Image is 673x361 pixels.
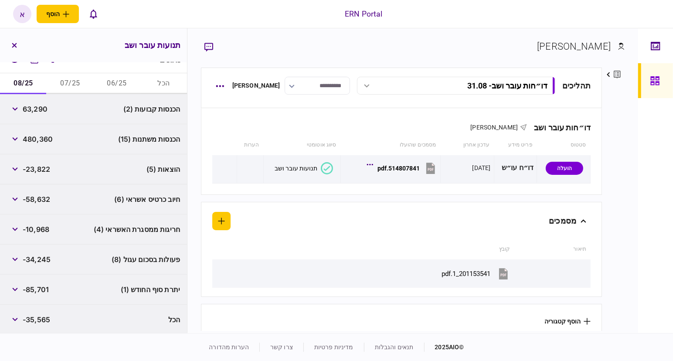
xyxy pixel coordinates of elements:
[424,343,464,352] div: © 2025 AIO
[546,162,583,175] div: הועלה
[549,212,576,230] div: מסמכים
[121,284,180,295] span: יתרת סוף החודש (1)
[47,73,93,94] button: 07/25
[94,73,140,94] button: 06/25
[275,162,333,174] button: תנועות עובר ושב
[527,123,591,132] div: דו״חות עובר ושב
[94,224,180,235] span: חריגות ממסגרת האשראי (4)
[23,224,49,235] span: ‎-10,968
[23,194,50,204] span: ‎-58,632
[263,135,340,155] th: סיווג אוטומטי
[232,81,280,90] div: [PERSON_NAME]
[537,39,611,54] div: [PERSON_NAME]
[237,135,263,155] th: הערות
[112,254,180,265] span: פעולות בסכום עגול (8)
[470,124,518,131] span: [PERSON_NAME]
[562,80,591,92] div: תהליכים
[118,134,180,144] span: הכנסות משתנות (15)
[243,239,514,259] th: קובץ
[275,165,317,172] div: תנועות עובר ושב
[270,344,293,351] a: צרו קשר
[345,8,382,20] div: ERN Portal
[140,73,187,94] button: הכל
[544,318,591,325] button: הוסף קטגוריה
[146,164,180,174] span: הוצאות (5)
[442,264,510,283] button: 201153541_1.pdf
[357,77,556,95] button: דו״חות עובר ושב- 31.08
[377,165,420,172] div: 514807841.pdf
[23,104,48,114] span: 63,290
[442,270,490,278] div: 201153541_1.pdf
[497,158,534,178] div: דו״ח עו״ש
[23,164,50,174] span: ‎-23,822
[37,5,79,23] button: פתח תפריט להוספת לקוח
[494,135,537,155] th: פריט מידע
[123,104,180,114] span: הכנסות קבועות (2)
[23,254,51,265] span: ‎-34,245
[514,239,591,259] th: תיאור
[23,284,49,295] span: ‎-85,701
[375,344,414,351] a: תנאים והגבלות
[440,135,494,155] th: עדכון אחרון
[537,135,591,155] th: סטטוס
[467,81,547,90] div: דו״חות עובר ושב - 31.08
[23,134,53,144] span: 480,360
[472,163,491,172] div: [DATE]
[209,344,249,351] a: הערות מהדורה
[369,158,437,178] button: 514807841.pdf
[23,314,50,325] span: ‎-35,565
[125,41,180,49] h3: תנועות עובר ושב
[13,5,31,23] button: א
[168,314,180,325] span: הכל
[84,5,102,23] button: פתח רשימת התראות
[114,194,180,204] span: חיוב כרטיס אשראי (6)
[314,344,353,351] a: מדיניות פרטיות
[341,135,441,155] th: מסמכים שהועלו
